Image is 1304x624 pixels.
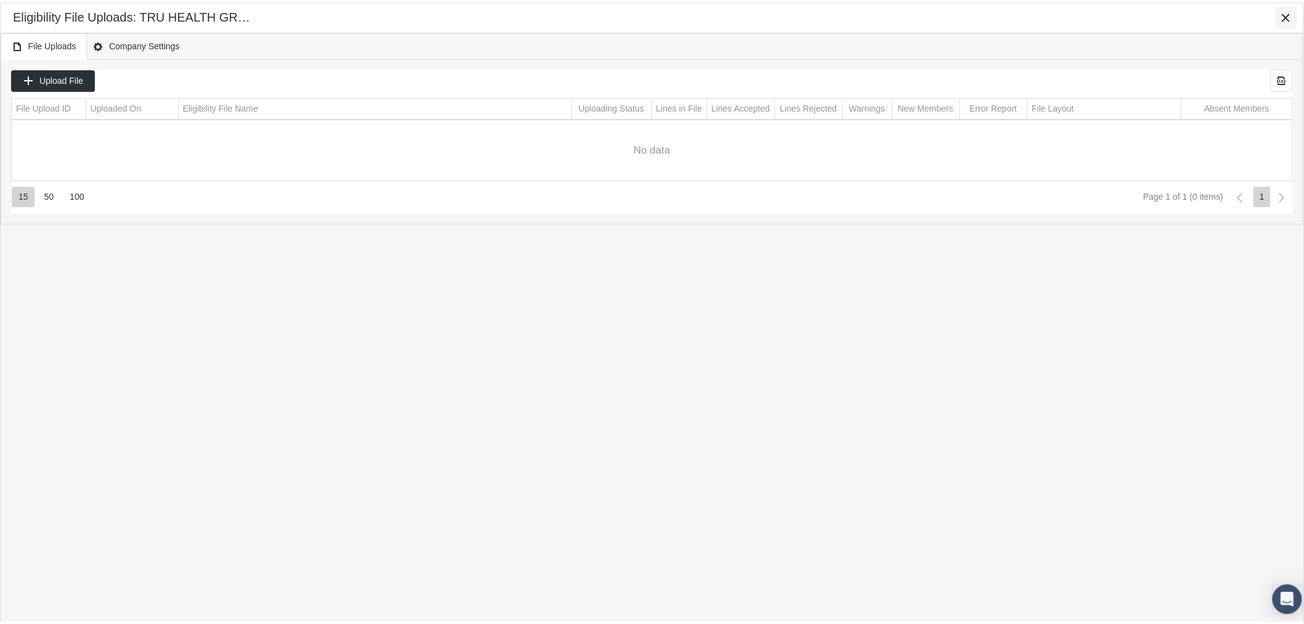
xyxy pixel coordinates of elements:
td: Column Error Report [960,96,1027,117]
div: Absent Members [1204,101,1269,112]
div: Open Intercom Messenger [1273,582,1302,612]
div: Data grid [11,67,1293,211]
span: Company Settings [92,36,179,52]
div: Lines in File [656,101,703,112]
div: Items per page: 50 [38,184,60,205]
div: Upload File [11,68,95,89]
span: Upload File [39,73,83,83]
td: Column File Upload ID [12,96,86,117]
div: Items per page: 15 [12,184,35,205]
div: Warnings [849,101,886,112]
div: Page 1 of 1 (0 items) [1143,189,1223,199]
td: Column Warnings [842,96,892,117]
div: Uploading Status [579,101,645,112]
td: Column Uploaded On [86,96,178,117]
td: Column Uploading Status [571,96,651,117]
div: Previous Page [1229,184,1250,206]
td: Column Lines Rejected [775,96,842,117]
div: Uploaded On [91,101,142,112]
div: Data grid toolbar [11,67,1293,89]
td: Column Eligibility File Name [178,96,571,117]
div: Close [1275,4,1297,27]
div: Items per page: 100 [63,184,90,205]
div: Error Report [969,101,1017,112]
div: Export all data to Excel [1271,67,1293,89]
div: Next Page [1271,184,1293,206]
div: Page Navigation [11,178,1293,211]
div: File Layout [1032,101,1074,112]
td: Column Lines Accepted [707,96,775,117]
span: File Uploads [12,36,76,52]
div: Lines Accepted [712,101,770,112]
td: Column New Members [892,96,960,117]
div: Lines Rejected [780,101,837,112]
td: Column File Layout [1027,96,1181,117]
td: Column Lines in File [651,96,707,117]
div: Eligibility File Uploads: TRU HEALTH GROUP [13,7,250,23]
div: Eligibility File Name [183,101,258,112]
div: Page 1 [1253,184,1271,205]
span: No data [12,141,1292,155]
div: File Upload ID [16,101,71,112]
td: Column Absent Members [1181,96,1292,117]
div: New Members [898,101,953,112]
